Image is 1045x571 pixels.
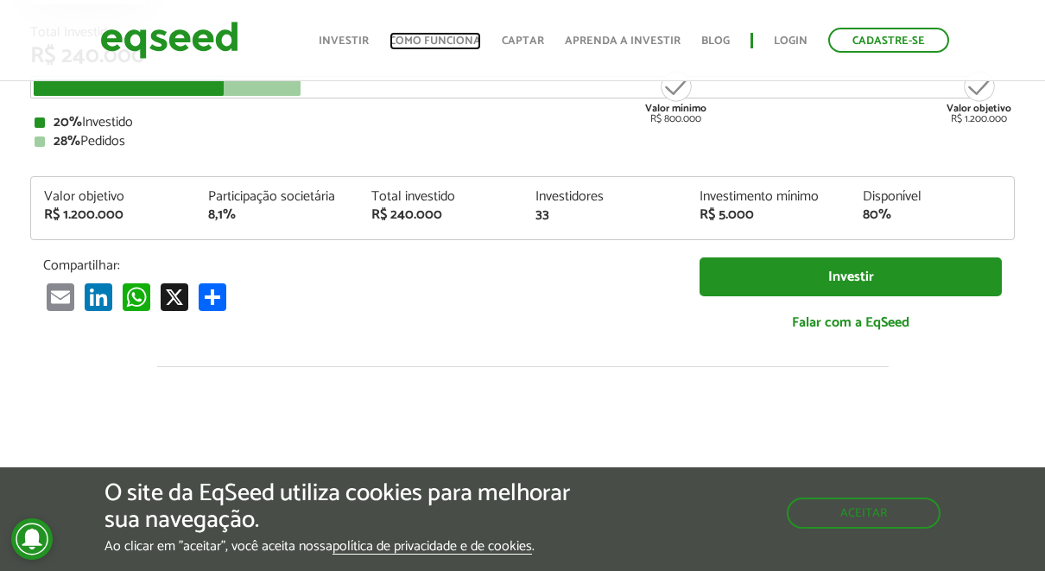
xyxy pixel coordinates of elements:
div: Investido [35,116,1010,130]
a: política de privacidade e de cookies [332,540,532,555]
strong: 20% [54,111,82,134]
a: Compartilhar [195,282,230,311]
a: Falar com a EqSeed [700,305,1002,340]
p: Compartilhar: [43,257,674,274]
div: Pedidos [35,135,1010,149]
div: 33 [535,208,674,222]
p: Ao clicar em "aceitar", você aceita nossa . [104,538,606,555]
a: Cadastre-se [828,28,949,53]
div: Valor objetivo [44,190,182,204]
div: Disponível [863,190,1001,204]
a: X [157,282,192,311]
div: R$ 240.000 [371,208,510,222]
a: LinkedIn [81,282,116,311]
div: R$ 1.200.000 [44,208,182,222]
div: 8,1% [208,208,346,222]
a: Blog [701,35,730,47]
a: Aprenda a investir [565,35,681,47]
a: Investir [319,35,369,47]
a: Como funciona [389,35,481,47]
a: Login [774,35,807,47]
strong: Valor mínimo [645,100,706,117]
strong: Valor objetivo [947,100,1011,117]
button: Aceitar [787,498,940,529]
div: Investidores [535,190,674,204]
div: Participação societária [208,190,346,204]
div: R$ 800.000 [643,69,708,124]
div: 80% [863,208,1001,222]
strong: 28% [54,130,80,153]
a: WhatsApp [119,282,154,311]
div: Investimento mínimo [700,190,838,204]
a: Investir [700,257,1002,296]
a: Email [43,282,78,311]
div: R$ 5.000 [700,208,838,222]
h5: O site da EqSeed utiliza cookies para melhorar sua navegação. [104,480,606,534]
div: Total investido [371,190,510,204]
div: R$ 1.200.000 [947,69,1011,124]
a: Captar [502,35,544,47]
img: EqSeed [100,17,238,63]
